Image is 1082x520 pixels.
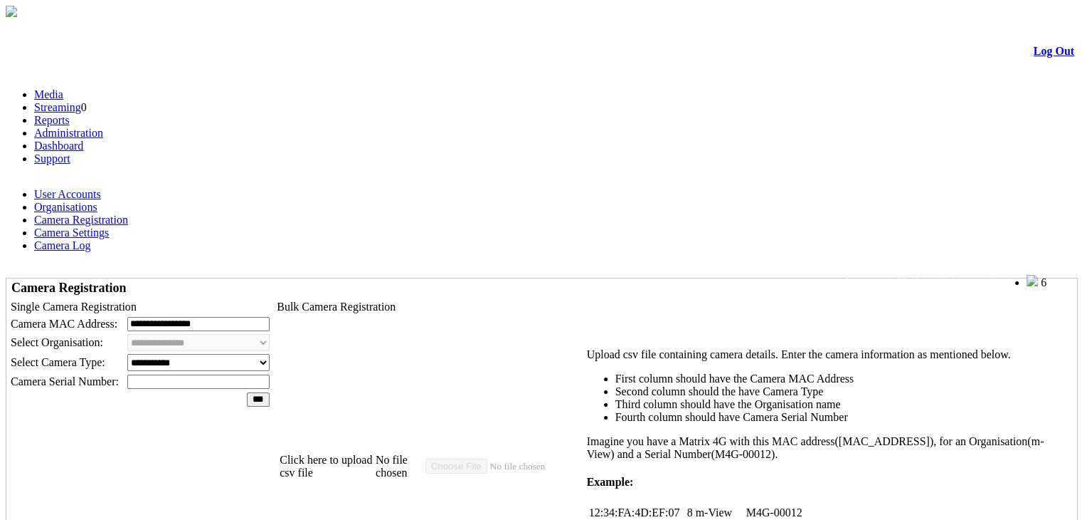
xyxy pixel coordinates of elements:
[34,201,97,213] a: Organisations
[34,227,109,239] a: Camera Settings
[34,101,81,113] a: Streaming
[34,239,91,251] a: Camera Log
[11,301,137,313] span: Single Camera Registration
[34,188,101,200] a: User Accounts
[834,276,998,286] span: Welcome, Nav Alchi design (Administrator)
[1041,276,1046,288] span: 6
[686,506,694,520] td: 8
[695,506,744,520] td: m-View
[615,398,1070,411] li: Third column should have the Organisation name
[34,88,63,100] a: Media
[1034,45,1074,57] a: Log Out
[34,127,103,139] a: Administration
[746,506,803,520] td: M4G-00012
[1027,275,1038,286] img: bell25.png
[280,454,376,479] label: Click here to upload csv file
[615,385,1070,398] li: Second column should the have Camera Type
[11,375,119,388] span: Camera Serial Number:
[11,281,126,295] span: Camera Registration
[11,336,103,348] span: Select Organisation:
[81,101,87,113] span: 0
[277,301,396,313] span: Bulk Camera Registration
[34,114,70,126] a: Reports
[34,214,128,226] a: Camera Registration
[11,356,105,368] span: Select Camera Type:
[376,454,425,479] span: No file chosen
[615,411,1070,424] li: Fourth column should have Camera Serial Number
[34,140,83,152] a: Dashboard
[588,506,685,520] td: 12:34:FA:4D:EF:07
[11,318,117,330] span: Camera MAC Address:
[587,476,1070,489] h4: Example:
[615,373,1070,385] li: First column should have the Camera MAC Address
[587,435,1070,461] p: Imagine you have a Matrix 4G with this MAC address([MAC_ADDRESS]), for an Organisation(m-View) an...
[587,348,1070,361] p: Upload csv file containing camera details. Enter the camera information as mentioned below.
[6,6,17,17] img: arrow-3.png
[34,152,70,165] a: Support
